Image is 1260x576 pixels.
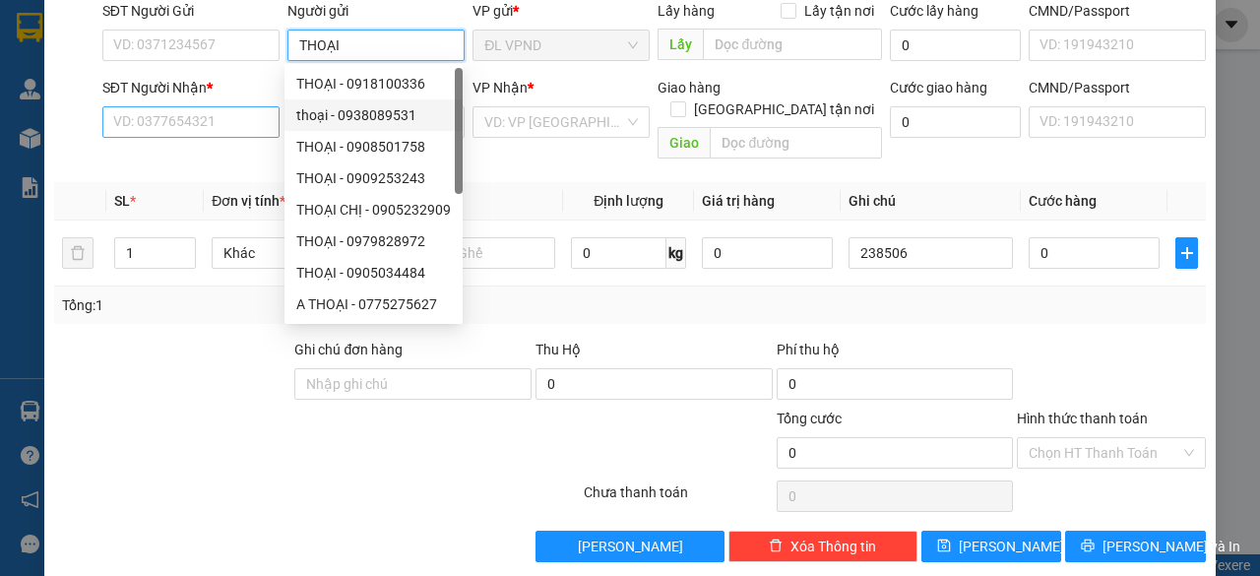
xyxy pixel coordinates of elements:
div: thoại - 0938089531 [296,104,451,126]
span: save [937,539,951,554]
div: THOẠI - 0979828972 [296,230,451,252]
span: VP Nhận [472,80,528,96]
span: ĐL VPND [484,31,638,60]
div: THOẠI - 0918100336 [296,73,451,95]
div: THOẠI - 0918100336 [284,68,463,99]
span: Khác [223,238,364,268]
span: Giao hàng [658,80,721,96]
span: SL [114,193,130,209]
button: deleteXóa Thông tin [728,531,917,562]
input: Ghi Chú [849,237,1013,269]
div: THOẠI CHỊ - 0905232909 [296,199,451,221]
span: Thu Hộ [535,342,581,357]
span: Giao [658,127,710,159]
div: Chưa thanh toán [582,481,775,516]
label: Ghi chú đơn hàng [294,342,403,357]
span: delete [769,539,783,554]
span: [PERSON_NAME] [578,536,683,557]
span: Xóa Thông tin [790,536,876,557]
div: THOẠI - 0908501758 [296,136,451,158]
div: Phí thu hộ [777,339,1014,368]
span: kg [666,237,686,269]
span: Lấy hàng [658,3,715,19]
span: Tổng cước [777,411,842,426]
span: [GEOGRAPHIC_DATA] tận nơi [686,98,882,120]
div: SĐT Người Nhận [102,77,280,98]
div: Tổng: 1 [62,294,488,316]
div: CMND/Passport [1029,77,1206,98]
span: Lấy [658,29,703,60]
div: THOẠI - 0908501758 [284,131,463,162]
span: plus [1176,245,1197,261]
input: VD: Bàn, Ghế [392,237,556,269]
span: Cước hàng [1029,193,1097,209]
button: delete [62,237,94,269]
div: thoại - 0938089531 [284,99,463,131]
input: 0 [702,237,833,269]
div: A THOẠI - 0775275627 [296,293,451,315]
span: Đơn vị tính [212,193,285,209]
input: Cước giao hàng [890,106,1021,138]
div: THOẠI - 0905034484 [284,257,463,288]
div: A THOẠI - 0775275627 [284,288,463,320]
input: Dọc đường [703,29,881,60]
button: printer[PERSON_NAME] và In [1065,531,1206,562]
span: [PERSON_NAME] và In [1102,536,1240,557]
div: THOẠI - 0909253243 [296,167,451,189]
label: Hình thức thanh toán [1017,411,1148,426]
span: Định lượng [594,193,663,209]
button: [PERSON_NAME] [535,531,724,562]
button: save[PERSON_NAME] [921,531,1062,562]
span: [PERSON_NAME] [959,536,1064,557]
th: Ghi chú [841,182,1021,221]
input: Ghi chú đơn hàng [294,368,532,400]
span: printer [1081,539,1095,554]
input: Cước lấy hàng [890,30,1021,61]
div: THOẠI - 0905034484 [296,262,451,284]
span: Giá trị hàng [702,193,775,209]
label: Cước giao hàng [890,80,987,96]
input: Dọc đường [710,127,881,159]
button: plus [1175,237,1198,269]
div: THOẠI - 0979828972 [284,225,463,257]
div: THOẠI - 0909253243 [284,162,463,194]
div: THOẠI CHỊ - 0905232909 [284,194,463,225]
label: Cước lấy hàng [890,3,978,19]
